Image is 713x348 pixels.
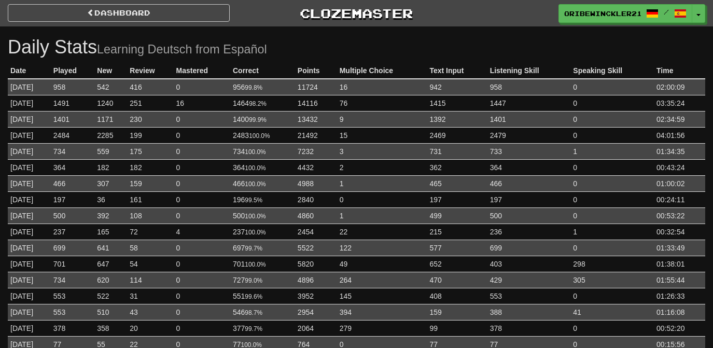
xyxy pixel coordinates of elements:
[8,159,51,175] td: [DATE]
[230,175,295,191] td: 466
[337,191,427,207] td: 0
[127,191,173,207] td: 161
[230,288,295,304] td: 551
[8,304,51,320] td: [DATE]
[337,288,427,304] td: 145
[245,213,265,220] small: 100.0%
[245,245,262,252] small: 99.7%
[230,272,295,288] td: 727
[94,175,127,191] td: 307
[427,240,487,256] td: 577
[97,43,267,56] small: Learning Deutsch from Español
[654,224,705,240] td: 00:32:54
[51,143,94,159] td: 734
[487,224,571,240] td: 236
[487,143,571,159] td: 733
[8,95,51,111] td: [DATE]
[427,256,487,272] td: 652
[570,95,654,111] td: 0
[337,175,427,191] td: 1
[127,207,173,224] td: 108
[94,159,127,175] td: 182
[337,224,427,240] td: 22
[249,116,267,123] small: 99.9%
[8,79,51,95] td: [DATE]
[51,95,94,111] td: 1491
[8,143,51,159] td: [DATE]
[570,304,654,320] td: 41
[94,240,127,256] td: 641
[295,256,337,272] td: 5820
[654,175,705,191] td: 01:00:02
[570,143,654,159] td: 1
[487,207,571,224] td: 500
[127,159,173,175] td: 182
[295,288,337,304] td: 3952
[570,288,654,304] td: 0
[427,95,487,111] td: 1415
[570,207,654,224] td: 0
[487,191,571,207] td: 197
[230,63,295,79] th: Correct
[51,207,94,224] td: 500
[8,111,51,127] td: [DATE]
[94,95,127,111] td: 1240
[245,277,262,284] small: 99.0%
[337,272,427,288] td: 264
[654,143,705,159] td: 01:34:35
[8,240,51,256] td: [DATE]
[51,111,94,127] td: 1401
[570,63,654,79] th: Speaking Skill
[487,127,571,143] td: 2479
[230,127,295,143] td: 2483
[127,320,173,336] td: 20
[664,8,669,16] span: /
[427,175,487,191] td: 465
[174,143,230,159] td: 0
[174,207,230,224] td: 0
[230,304,295,320] td: 546
[337,240,427,256] td: 122
[8,127,51,143] td: [DATE]
[337,256,427,272] td: 49
[295,143,337,159] td: 7232
[654,63,705,79] th: Time
[127,256,173,272] td: 54
[94,224,127,240] td: 165
[174,127,230,143] td: 0
[295,224,337,240] td: 2454
[51,127,94,143] td: 2484
[427,127,487,143] td: 2469
[295,272,337,288] td: 4896
[654,256,705,272] td: 01:38:01
[230,159,295,175] td: 364
[127,111,173,127] td: 230
[295,63,337,79] th: Points
[8,37,705,58] h1: Daily Stats
[8,175,51,191] td: [DATE]
[8,288,51,304] td: [DATE]
[295,79,337,95] td: 11724
[487,79,571,95] td: 958
[487,272,571,288] td: 429
[127,288,173,304] td: 31
[487,159,571,175] td: 364
[295,95,337,111] td: 14116
[127,175,173,191] td: 159
[487,95,571,111] td: 1447
[174,224,230,240] td: 4
[8,63,51,79] th: Date
[174,111,230,127] td: 0
[427,224,487,240] td: 215
[295,191,337,207] td: 2840
[174,191,230,207] td: 0
[245,293,262,300] small: 99.6%
[564,9,641,18] span: OribeWinckler21
[245,197,262,204] small: 99.5%
[127,224,173,240] td: 72
[427,272,487,288] td: 470
[245,325,262,332] small: 99.7%
[295,304,337,320] td: 2954
[427,320,487,336] td: 99
[8,320,51,336] td: [DATE]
